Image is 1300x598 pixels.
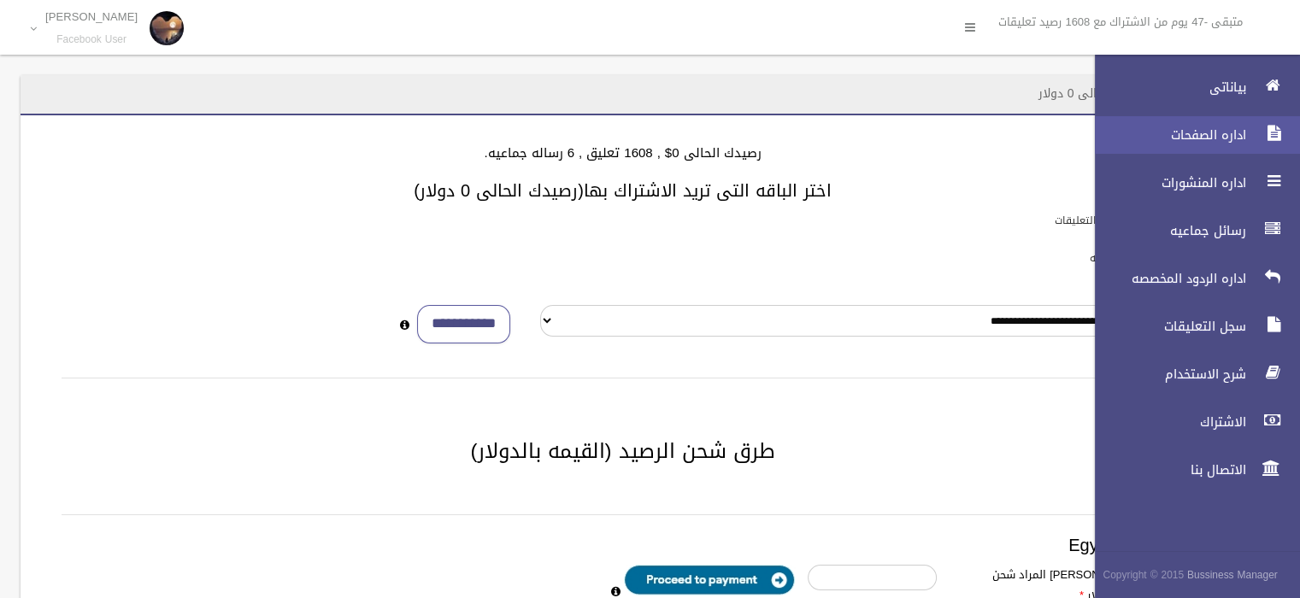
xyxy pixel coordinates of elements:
[1080,308,1300,345] a: سجل التعليقات
[1080,413,1251,431] span: الاشتراك
[1103,566,1184,584] span: Copyright © 2015
[1090,249,1190,267] label: باقات الرسائل الجماعيه
[1080,116,1300,154] a: اداره الصفحات
[1080,451,1300,489] a: الاتصال بنا
[41,146,1204,161] h4: رصيدك الحالى 0$ , 1608 تعليق , 6 رساله جماعيه.
[1080,68,1300,106] a: بياناتى
[1080,318,1251,335] span: سجل التعليقات
[1080,355,1300,393] a: شرح الاستخدام
[45,10,138,23] p: [PERSON_NAME]
[1080,366,1251,383] span: شرح الاستخدام
[1055,211,1190,230] label: باقات الرد الالى على التعليقات
[1080,260,1300,297] a: اداره الردود المخصصه
[1080,126,1251,144] span: اداره الصفحات
[41,440,1204,462] h2: طرق شحن الرصيد (القيمه بالدولار)
[1080,212,1300,249] a: رسائل جماعيه
[62,536,1184,554] h3: Egypt payment
[1080,403,1300,441] a: الاشتراك
[1187,566,1278,584] strong: Bussiness Manager
[45,33,138,46] small: Facebook User
[1080,79,1251,96] span: بياناتى
[1018,77,1225,110] header: الاشتراك - رصيدك الحالى 0 دولار
[1080,174,1251,191] span: اداره المنشورات
[41,181,1204,200] h3: اختر الباقه التى تريد الاشتراك بها(رصيدك الحالى 0 دولار)
[1080,164,1300,202] a: اداره المنشورات
[1080,270,1251,287] span: اداره الردود المخصصه
[1080,222,1251,239] span: رسائل جماعيه
[1080,461,1251,478] span: الاتصال بنا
